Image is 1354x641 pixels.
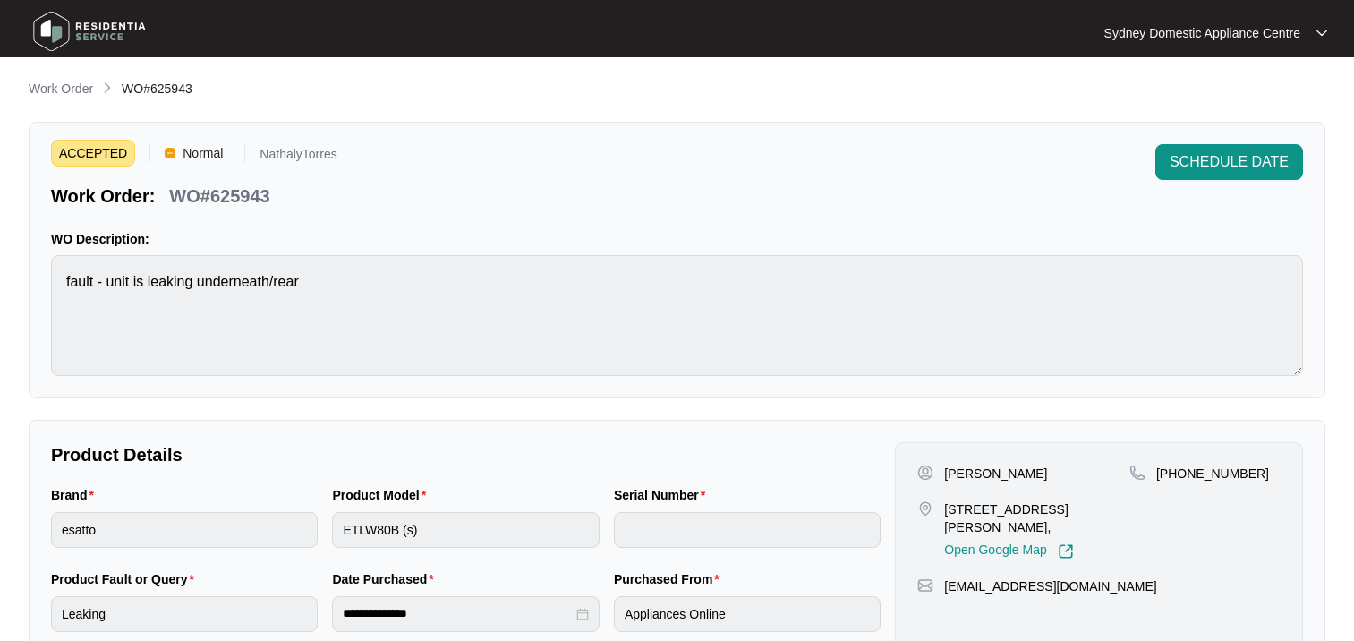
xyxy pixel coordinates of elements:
p: [EMAIL_ADDRESS][DOMAIN_NAME] [944,577,1156,595]
img: Vercel Logo [165,148,175,158]
a: Open Google Map [944,543,1073,560]
img: user-pin [917,465,933,481]
p: [PERSON_NAME] [944,465,1047,483]
span: ACCEPTED [51,140,135,167]
label: Product Model [332,486,433,504]
label: Purchased From [614,570,727,588]
a: Work Order [25,80,97,99]
img: residentia service logo [27,4,152,58]
p: [STREET_ADDRESS][PERSON_NAME], [944,500,1129,536]
input: Brand [51,512,318,548]
p: [PHONE_NUMBER] [1156,465,1269,483]
label: Product Fault or Query [51,570,201,588]
p: WO Description: [51,230,1303,248]
button: SCHEDULE DATE [1155,144,1303,180]
input: Purchased From [614,596,881,632]
img: map-pin [917,500,933,517]
p: WO#625943 [169,184,269,209]
textarea: fault - unit is leaking underneath/rear [51,255,1303,376]
img: map-pin [1129,465,1145,481]
input: Serial Number [614,512,881,548]
span: Normal [175,140,230,167]
img: chevron-right [100,81,115,95]
label: Brand [51,486,101,504]
p: Work Order [29,80,93,98]
img: Link-External [1058,543,1074,560]
span: SCHEDULE DATE [1170,151,1289,173]
p: Work Order: [51,184,155,209]
input: Product Fault or Query [51,596,318,632]
input: Date Purchased [343,604,572,623]
img: dropdown arrow [1316,29,1327,38]
p: Product Details [51,442,881,467]
p: Sydney Domestic Appliance Centre [1104,24,1300,42]
span: WO#625943 [122,81,192,96]
p: NathalyTorres [260,148,336,167]
label: Serial Number [614,486,712,504]
img: map-pin [917,577,933,594]
label: Date Purchased [332,570,440,588]
input: Product Model [332,512,599,548]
